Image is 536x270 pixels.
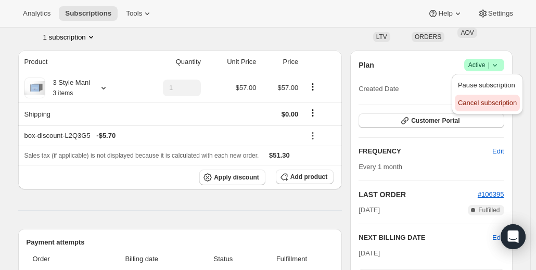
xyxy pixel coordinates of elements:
[135,50,204,73] th: Quantity
[478,189,504,200] button: #106395
[290,173,327,181] span: Add product
[478,206,500,214] span: Fulfilled
[359,60,374,70] h2: Plan
[214,173,259,182] span: Apply discount
[492,233,504,243] button: Edit
[458,81,515,89] span: Pause subscription
[197,254,250,264] span: Status
[18,102,135,125] th: Shipping
[120,6,159,21] button: Tools
[236,84,257,92] span: $57.00
[359,84,399,94] span: Created Date
[53,89,73,97] small: 3 items
[199,170,265,185] button: Apply discount
[359,146,492,157] h2: FREQUENCY
[45,78,91,98] div: 3 Style Mani
[17,6,57,21] button: Analytics
[93,254,191,264] span: Billing date
[501,224,526,249] div: Open Intercom Messenger
[422,6,469,21] button: Help
[486,143,510,160] button: Edit
[359,205,380,215] span: [DATE]
[277,84,298,92] span: $57.00
[24,152,259,159] span: Sales tax (if applicable) is not displayed because it is calculated with each new order.
[461,29,474,36] span: AOV
[24,131,299,141] div: box-discount-L2Q3G5
[455,77,520,94] button: Pause subscription
[304,81,321,93] button: Product actions
[65,9,111,18] span: Subscriptions
[458,99,517,107] span: Cancel subscription
[276,170,334,184] button: Add product
[411,117,460,125] span: Customer Portal
[471,6,519,21] button: Settings
[282,110,299,118] span: $0.00
[359,233,492,243] h2: NEXT BILLING DATE
[126,9,142,18] span: Tools
[376,33,387,41] span: LTV
[415,33,441,41] span: ORDERS
[359,113,504,128] button: Customer Portal
[204,50,259,73] th: Unit Price
[478,190,504,198] a: #106395
[468,60,500,70] span: Active
[96,131,116,141] span: - $5.70
[488,9,513,18] span: Settings
[359,163,402,171] span: Every 1 month
[492,146,504,157] span: Edit
[23,9,50,18] span: Analytics
[359,249,380,257] span: [DATE]
[256,254,327,264] span: Fulfillment
[27,237,334,248] h2: Payment attempts
[488,61,489,69] span: |
[304,107,321,119] button: Shipping actions
[359,189,478,200] h2: LAST ORDER
[269,151,290,159] span: $51.30
[455,95,520,111] button: Cancel subscription
[260,50,302,73] th: Price
[59,6,118,21] button: Subscriptions
[438,9,452,18] span: Help
[18,50,135,73] th: Product
[43,32,96,42] button: Product actions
